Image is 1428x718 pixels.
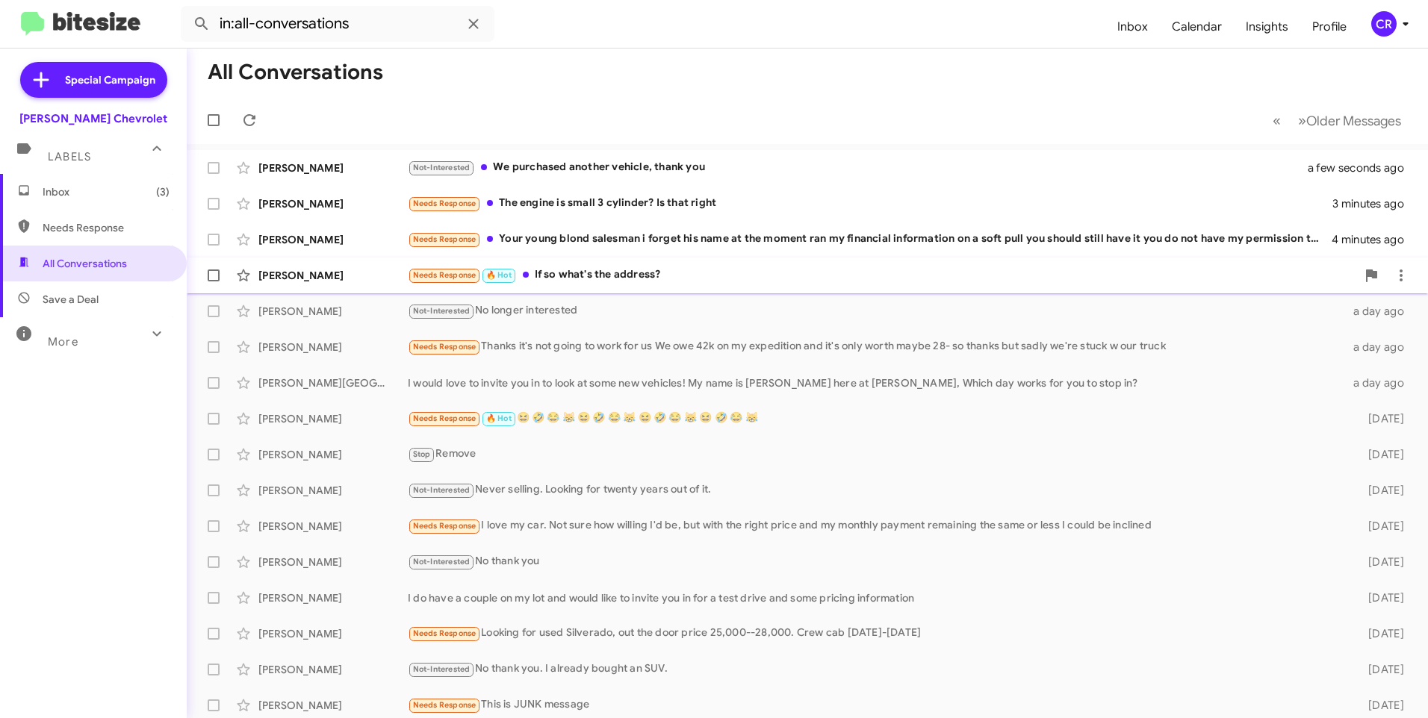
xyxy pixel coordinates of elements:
[413,199,476,208] span: Needs Response
[413,163,471,172] span: Not-Interested
[48,150,91,163] span: Labels
[413,557,471,566] span: Not-Interested
[1344,447,1416,462] div: [DATE]
[408,375,1344,390] div: I would love to invite you in to look at some new vehicles! My name is [PERSON_NAME] here at [PER...
[408,231,1332,248] div: Your young blond salesman i forget his name at the moment ran my financial information on a soft ...
[208,60,383,84] h1: All Conversations
[1273,111,1281,130] span: «
[258,375,408,390] div: [PERSON_NAME][GEOGRAPHIC_DATA]
[1344,698,1416,713] div: [DATE]
[413,234,476,244] span: Needs Response
[258,304,408,319] div: [PERSON_NAME]
[413,270,476,280] span: Needs Response
[408,195,1332,212] div: The engine is small 3 cylinder? Is that right
[1105,5,1160,49] a: Inbox
[413,485,471,495] span: Not-Interested
[413,449,431,459] span: Stop
[258,662,408,677] div: [PERSON_NAME]
[1306,113,1401,129] span: Older Messages
[1298,111,1306,130] span: »
[258,160,408,175] div: [PERSON_NAME]
[1344,375,1416,390] div: a day ago
[408,553,1344,570] div: No thank you
[408,481,1344,499] div: Never selling. Looking for twenty years out of it.
[1264,105,1410,136] nav: Page navigation example
[1344,662,1416,677] div: [DATE]
[408,517,1344,534] div: I love my car. Not sure how willing I'd be, but with the right price and my monthly payment remai...
[258,626,408,641] div: [PERSON_NAME]
[1300,5,1359,49] a: Profile
[258,698,408,713] div: [PERSON_NAME]
[258,519,408,534] div: [PERSON_NAME]
[413,664,471,674] span: Not-Interested
[413,628,476,638] span: Needs Response
[1234,5,1300,49] a: Insights
[413,413,476,423] span: Needs Response
[413,342,476,352] span: Needs Response
[486,270,512,280] span: 🔥 Hot
[258,268,408,283] div: [PERSON_NAME]
[408,661,1344,678] div: No thank you. I already bought an SUV.
[1289,105,1410,136] button: Next
[1344,304,1416,319] div: a day ago
[413,521,476,531] span: Needs Response
[1332,196,1416,211] div: 3 minutes ago
[486,413,512,423] span: 🔥 Hot
[20,62,167,98] a: Special Campaign
[1344,555,1416,569] div: [DATE]
[1344,483,1416,498] div: [DATE]
[413,700,476,710] span: Needs Response
[1332,232,1416,247] div: 4 minutes ago
[1160,5,1234,49] a: Calendar
[1344,411,1416,426] div: [DATE]
[156,184,170,199] span: (3)
[1344,519,1416,534] div: [DATE]
[408,590,1344,605] div: I do have a couple on my lot and would like to invite you in for a test drive and some pricing in...
[1359,11,1412,37] button: CR
[258,232,408,247] div: [PERSON_NAME]
[1344,590,1416,605] div: [DATE]
[408,266,1356,284] div: If so what's the address?
[408,410,1344,427] div: 😆 🤣 😂 😹 😆 🤣 😂 😹 😆 🤣 😂 😹 😆 🤣 😂 😹
[258,483,408,498] div: [PERSON_NAME]
[408,302,1344,319] div: No longer interested
[258,555,408,569] div: [PERSON_NAME]
[1326,160,1416,175] div: a few seconds ago
[19,111,167,126] div: [PERSON_NAME] Chevrolet
[413,306,471,316] span: Not-Interested
[408,338,1344,355] div: Thanks it's not going to work for us We owe 42k on my expedition and it's only worth maybe 28- so...
[1371,11,1397,37] div: CR
[408,159,1326,176] div: We purchased another vehicle, thank you
[1344,626,1416,641] div: [DATE]
[43,256,127,271] span: All Conversations
[408,696,1344,714] div: This is JUNK message
[408,625,1344,642] div: Looking for used Silverado, out the door price 25,000--28,000. Crew cab [DATE]-[DATE]
[258,411,408,426] div: [PERSON_NAME]
[258,447,408,462] div: [PERSON_NAME]
[258,590,408,605] div: [PERSON_NAME]
[408,446,1344,463] div: Remove
[65,72,155,87] span: Special Campaign
[43,292,99,307] span: Save a Deal
[1344,340,1416,355] div: a day ago
[258,340,408,355] div: [PERSON_NAME]
[1264,105,1290,136] button: Previous
[43,184,170,199] span: Inbox
[43,220,170,235] span: Needs Response
[258,196,408,211] div: [PERSON_NAME]
[48,335,78,349] span: More
[181,6,494,42] input: Search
